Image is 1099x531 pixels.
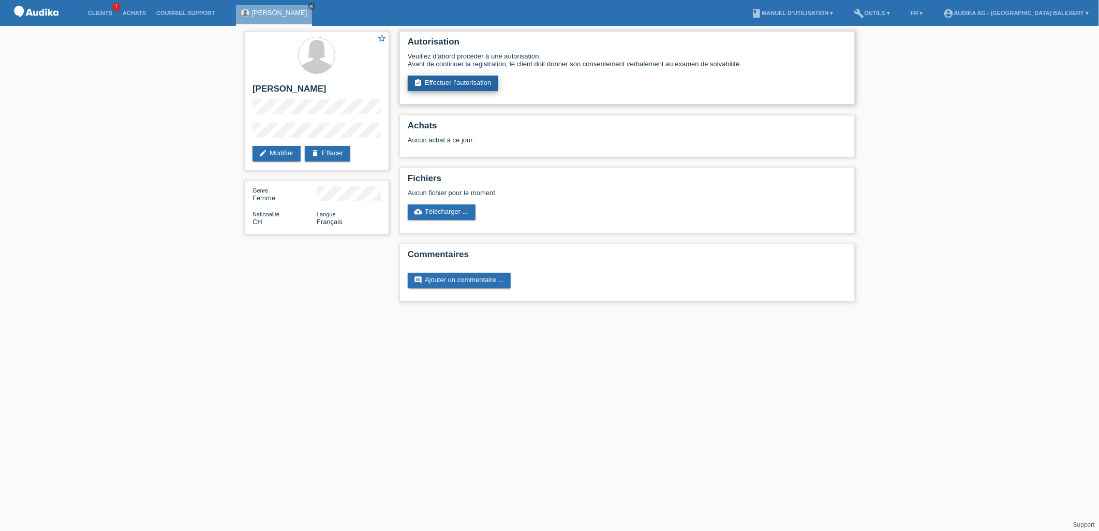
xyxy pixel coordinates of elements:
[252,9,307,17] a: [PERSON_NAME]
[905,10,928,16] a: FR ▾
[305,146,350,161] a: deleteEffacer
[408,189,724,197] div: Aucun fichier pour le moment
[317,218,343,226] span: Français
[112,3,121,11] span: 1
[408,136,846,152] div: Aucun achat à ce jour.
[377,34,387,43] i: star_border
[253,186,317,202] div: Femme
[253,187,269,194] span: Genre
[309,4,314,9] i: close
[944,8,954,19] i: account_circle
[849,10,895,16] a: buildOutils ▾
[151,10,220,16] a: Courriel Support
[408,273,511,288] a: commentAjouter un commentaire ...
[308,3,315,10] a: close
[746,10,838,16] a: bookManuel d’utilisation ▾
[253,84,381,99] h2: [PERSON_NAME]
[311,149,319,157] i: delete
[854,8,865,19] i: build
[317,211,336,217] span: Langue
[253,218,262,226] span: Suisse
[83,10,117,16] a: Clients
[414,276,422,284] i: comment
[408,52,846,68] div: Veuillez d’abord procéder à une autorisation. Avant de continuer la registration, le client doit ...
[414,79,422,87] i: assignment_turned_in
[253,146,301,161] a: editModifier
[1073,521,1095,528] a: Support
[751,8,762,19] i: book
[408,249,846,265] h2: Commentaires
[408,121,846,136] h2: Achats
[259,149,267,157] i: edit
[377,34,387,45] a: star_border
[10,20,62,28] a: POS — MF Group
[408,76,498,91] a: assignment_turned_inEffectuer l’autorisation
[408,37,846,52] h2: Autorisation
[408,204,476,220] a: cloud_uploadTélécharger ...
[939,10,1094,16] a: account_circleAudika AG - [GEOGRAPHIC_DATA] Balexert ▾
[408,173,846,189] h2: Fichiers
[414,208,422,216] i: cloud_upload
[117,10,151,16] a: Achats
[253,211,279,217] span: Nationalité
